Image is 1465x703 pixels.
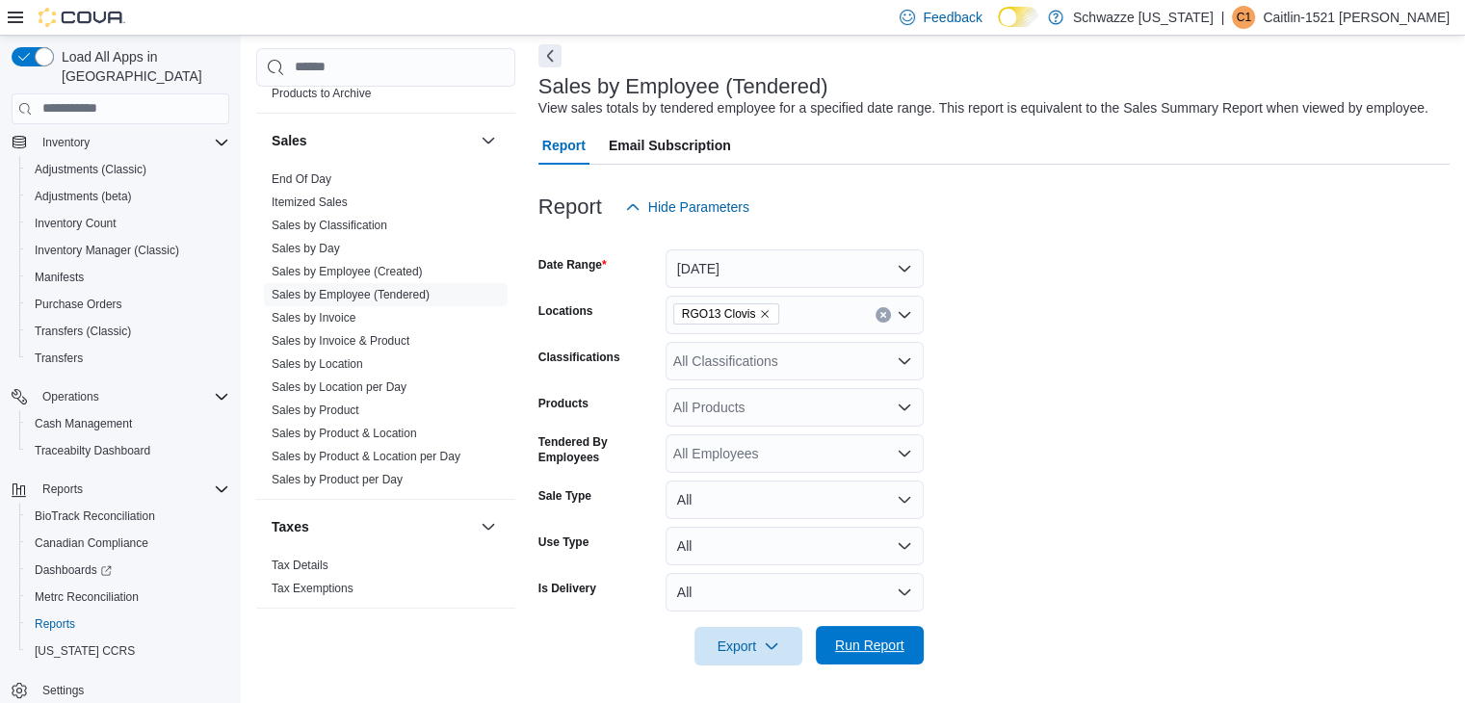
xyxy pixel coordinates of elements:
[272,195,348,210] span: Itemized Sales
[19,345,237,372] button: Transfers
[1073,6,1214,29] p: Schwazze [US_STATE]
[4,476,237,503] button: Reports
[538,350,620,365] label: Classifications
[19,557,237,584] a: Dashboards
[27,412,140,435] a: Cash Management
[27,586,146,609] a: Metrc Reconciliation
[27,320,229,343] span: Transfers (Classic)
[27,266,229,289] span: Manifests
[272,86,371,101] span: Products to Archive
[42,389,99,404] span: Operations
[27,505,229,528] span: BioTrack Reconciliation
[538,44,562,67] button: Next
[923,8,981,27] span: Feedback
[272,172,331,186] a: End Of Day
[27,158,229,181] span: Adjustments (Classic)
[538,98,1428,118] div: View sales totals by tendered employee for a specified date range. This report is equivalent to t...
[538,303,593,319] label: Locations
[27,612,229,636] span: Reports
[998,27,999,28] span: Dark Mode
[19,437,237,464] button: Traceabilty Dashboard
[666,249,924,288] button: [DATE]
[42,482,83,497] span: Reports
[897,353,912,369] button: Open list of options
[35,162,146,177] span: Adjustments (Classic)
[272,264,423,279] span: Sales by Employee (Created)
[35,385,229,408] span: Operations
[27,293,130,316] a: Purchase Orders
[27,412,229,435] span: Cash Management
[1237,6,1251,29] span: C1
[42,683,84,698] span: Settings
[272,311,355,325] a: Sales by Invoice
[35,324,131,339] span: Transfers (Classic)
[538,75,828,98] h3: Sales by Employee (Tendered)
[673,303,780,325] span: RGO13 Clovis
[272,310,355,325] span: Sales by Invoice
[272,171,331,187] span: End Of Day
[694,627,802,665] button: Export
[27,347,91,370] a: Transfers
[27,212,229,235] span: Inventory Count
[272,195,348,209] a: Itemized Sales
[35,216,117,231] span: Inventory Count
[54,47,229,86] span: Load All Apps in [GEOGRAPHIC_DATA]
[272,559,328,572] a: Tax Details
[272,517,309,536] h3: Taxes
[272,357,363,371] a: Sales by Location
[666,481,924,519] button: All
[538,488,591,504] label: Sale Type
[4,129,237,156] button: Inventory
[19,638,237,664] button: [US_STATE] CCRS
[897,400,912,415] button: Open list of options
[542,126,586,165] span: Report
[648,197,749,217] span: Hide Parameters
[609,126,731,165] span: Email Subscription
[538,534,589,550] label: Use Type
[998,7,1038,27] input: Dark Mode
[272,582,353,595] a: Tax Exemptions
[27,266,92,289] a: Manifests
[27,559,119,582] a: Dashboards
[35,562,112,578] span: Dashboards
[272,334,409,348] a: Sales by Invoice & Product
[272,379,406,395] span: Sales by Location per Day
[272,558,328,573] span: Tax Details
[27,212,124,235] a: Inventory Count
[538,434,658,465] label: Tendered By Employees
[759,308,771,320] button: Remove RGO13 Clovis from selection in this group
[27,239,187,262] a: Inventory Manager (Classic)
[272,333,409,349] span: Sales by Invoice & Product
[19,237,237,264] button: Inventory Manager (Classic)
[272,581,353,596] span: Tax Exemptions
[27,639,143,663] a: [US_STATE] CCRS
[682,304,756,324] span: RGO13 Clovis
[19,584,237,611] button: Metrc Reconciliation
[706,627,791,665] span: Export
[272,404,359,417] a: Sales by Product
[27,293,229,316] span: Purchase Orders
[35,535,148,551] span: Canadian Compliance
[272,242,340,255] a: Sales by Day
[19,183,237,210] button: Adjustments (beta)
[35,189,132,204] span: Adjustments (beta)
[27,639,229,663] span: Washington CCRS
[35,297,122,312] span: Purchase Orders
[876,307,891,323] button: Clear input
[272,356,363,372] span: Sales by Location
[272,131,307,150] h3: Sales
[19,291,237,318] button: Purchase Orders
[27,185,229,208] span: Adjustments (beta)
[666,573,924,612] button: All
[35,678,229,702] span: Settings
[477,129,500,152] button: Sales
[538,257,607,273] label: Date Range
[19,318,237,345] button: Transfers (Classic)
[272,403,359,418] span: Sales by Product
[538,581,596,596] label: Is Delivery
[272,473,403,486] a: Sales by Product per Day
[27,586,229,609] span: Metrc Reconciliation
[35,131,97,154] button: Inventory
[19,156,237,183] button: Adjustments (Classic)
[27,239,229,262] span: Inventory Manager (Classic)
